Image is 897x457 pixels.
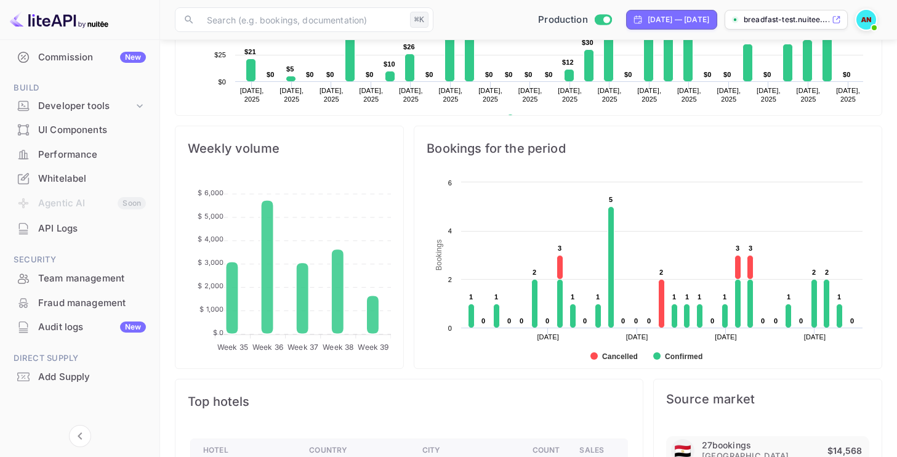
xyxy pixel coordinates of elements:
[485,71,493,78] text: $0
[685,293,689,301] text: 1
[38,123,146,137] div: UI Components
[837,293,841,301] text: 1
[7,352,152,365] span: Direct Supply
[634,317,638,325] text: 0
[425,71,433,78] text: $0
[7,46,152,68] a: CommissionNew
[621,317,625,325] text: 0
[38,370,146,384] div: Add Supply
[326,71,334,78] text: $0
[637,87,661,103] text: [DATE], 2025
[198,258,223,267] tspan: $ 3,000
[286,65,294,73] text: $5
[723,293,726,301] text: 1
[399,87,423,103] text: [DATE], 2025
[545,317,549,325] text: 0
[763,71,771,78] text: $0
[280,87,304,103] text: [DATE], 2025
[7,365,152,388] a: Add Supply
[469,293,473,301] text: 1
[666,392,869,406] span: Source market
[787,293,790,301] text: 1
[7,143,152,167] div: Performance
[199,305,223,313] tspan: $ 1,000
[704,71,712,78] text: $0
[198,212,223,220] tspan: $ 5,000
[358,342,388,352] tspan: Week 39
[537,333,560,341] text: [DATE]
[659,269,663,276] text: 2
[7,267,152,289] a: Team management
[672,293,676,301] text: 1
[198,281,223,290] tspan: $ 2,000
[38,148,146,162] div: Performance
[323,342,353,352] tspan: Week 38
[199,7,405,32] input: Search (e.g. bookings, documentation)
[38,222,146,236] div: API Logs
[7,46,152,70] div: CommissionNew
[665,352,702,361] text: Confirmed
[7,217,152,240] a: API Logs
[757,87,781,103] text: [DATE], 2025
[7,315,152,339] div: Audit logsNew
[736,245,739,252] text: 3
[723,71,731,78] text: $0
[198,235,223,243] tspan: $ 4,000
[812,269,816,276] text: 2
[825,269,829,276] text: 2
[749,245,752,252] text: 3
[427,139,869,158] span: Bookings for the period
[7,217,152,241] div: API Logs
[7,291,152,314] a: Fraud management
[217,342,248,352] tspan: Week 35
[384,60,395,68] text: $10
[240,87,264,103] text: [DATE], 2025
[214,51,226,59] text: $25
[850,317,854,325] text: 0
[38,51,146,65] div: Commission
[797,87,821,103] text: [DATE], 2025
[366,71,374,78] text: $0
[10,10,108,30] img: LiteAPI logo
[624,71,632,78] text: $0
[403,43,415,51] text: $26
[799,317,803,325] text: 0
[558,245,561,252] text: 3
[648,14,709,25] div: [DATE] — [DATE]
[518,115,550,123] text: Revenue
[715,333,738,341] text: [DATE]
[702,440,751,450] p: 27 bookings
[7,365,152,389] div: Add Supply
[582,39,593,46] text: $30
[525,71,533,78] text: $0
[478,87,502,103] text: [DATE], 2025
[505,71,513,78] text: $0
[774,317,778,325] text: 0
[38,320,146,334] div: Audit logs
[602,352,638,361] text: Cancelled
[7,267,152,291] div: Team management
[545,71,553,78] text: $0
[359,87,383,103] text: [DATE], 2025
[558,87,582,103] text: [DATE], 2025
[38,272,146,286] div: Team management
[7,167,152,190] a: Whitelabel
[698,293,701,301] text: 1
[518,87,542,103] text: [DATE], 2025
[533,269,536,276] text: 2
[598,87,622,103] text: [DATE], 2025
[38,99,134,113] div: Developer tools
[448,276,452,283] text: 2
[596,293,600,301] text: 1
[188,392,630,411] span: Top hotels
[213,328,223,337] tspan: $ 0
[481,317,485,325] text: 0
[439,87,463,103] text: [DATE], 2025
[677,87,701,103] text: [DATE], 2025
[761,317,765,325] text: 0
[38,296,146,310] div: Fraud management
[804,333,826,341] text: [DATE]
[507,317,511,325] text: 0
[7,143,152,166] a: Performance
[533,13,616,27] div: Switch to Sandbox mode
